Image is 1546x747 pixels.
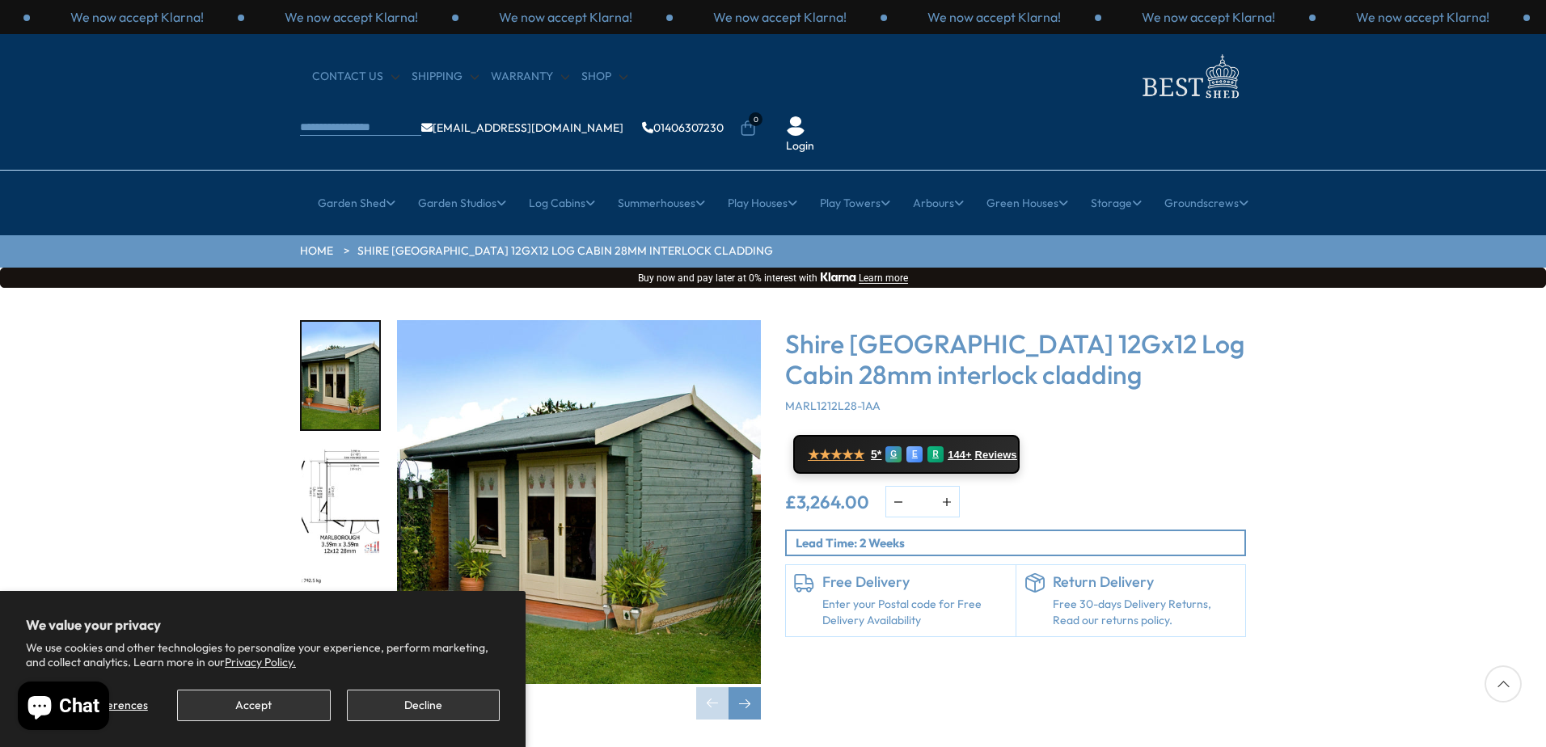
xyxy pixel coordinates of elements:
[397,320,761,720] div: 1 / 18
[785,328,1246,390] h3: Shire [GEOGRAPHIC_DATA] 12Gx12 Log Cabin 28mm interlock cladding
[986,183,1068,223] a: Green Houses
[302,575,379,682] img: 12x12MarlboroughOPTELEVATIONSMMFT28mmTEMP_a041115d-193e-4c00-ba7d-347e4517689d_200x200.jpg
[318,183,395,223] a: Garden Shed
[312,69,399,85] a: CONTACT US
[300,243,333,260] a: HOME
[300,447,381,558] div: 2 / 18
[796,534,1244,551] p: Lead Time: 2 Weeks
[302,322,379,429] img: Marlborough_7_77ba1181-c18a-42db-b353-ae209a9c9980_200x200.jpg
[177,690,330,721] button: Accept
[70,8,204,26] p: We now accept Klarna!
[927,8,1061,26] p: We now accept Klarna!
[1133,50,1246,103] img: logo
[975,449,1017,462] span: Reviews
[728,183,797,223] a: Play Houses
[696,687,729,720] div: Previous slide
[1101,8,1316,26] div: 1 / 3
[244,8,458,26] div: 3 / 3
[887,8,1101,26] div: 3 / 3
[906,446,923,462] div: E
[499,8,632,26] p: We now accept Klarna!
[13,682,114,734] inbox-online-store-chat: Shopify online store chat
[785,399,881,413] span: MARL1212L28-1AA
[820,183,890,223] a: Play Towers
[642,122,724,133] a: 01406307230
[885,446,902,462] div: G
[618,183,705,223] a: Summerhouses
[1356,8,1489,26] p: We now accept Klarna!
[26,617,500,633] h2: We value your privacy
[581,69,627,85] a: Shop
[749,112,762,126] span: 0
[421,122,623,133] a: [EMAIL_ADDRESS][DOMAIN_NAME]
[1053,597,1238,628] p: Free 30-days Delivery Returns, Read our returns policy.
[458,8,673,26] div: 1 / 3
[418,183,506,223] a: Garden Studios
[913,183,964,223] a: Arbours
[740,120,756,137] a: 0
[785,493,869,511] ins: £3,264.00
[729,687,761,720] div: Next slide
[786,138,814,154] a: Login
[26,640,500,669] p: We use cookies and other technologies to personalize your experience, perform marketing, and coll...
[673,8,887,26] div: 2 / 3
[347,690,500,721] button: Decline
[397,320,761,684] img: Shire Marlborough 12Gx12 Log Cabin 28mm interlock cladding - Best Shed
[808,447,864,462] span: ★★★★★
[927,446,944,462] div: R
[1316,8,1530,26] div: 2 / 3
[300,320,381,431] div: 1 / 18
[491,69,569,85] a: Warranty
[285,8,418,26] p: We now accept Klarna!
[1142,8,1275,26] p: We now accept Klarna!
[713,8,847,26] p: We now accept Klarna!
[412,69,479,85] a: Shipping
[786,116,805,136] img: User Icon
[1053,573,1238,591] h6: Return Delivery
[793,435,1020,474] a: ★★★★★ 5* G E R 144+ Reviews
[822,597,1007,628] a: Enter your Postal code for Free Delivery Availability
[225,655,296,669] a: Privacy Policy.
[822,573,1007,591] h6: Free Delivery
[948,449,971,462] span: 144+
[1164,183,1248,223] a: Groundscrews
[302,449,379,556] img: 12x12MarlboroughOPTFLOORPLANMFT28mmTEMP_5a83137f-d55f-493c-9331-6cd515c54ccf_200x200.jpg
[357,243,773,260] a: Shire [GEOGRAPHIC_DATA] 12Gx12 Log Cabin 28mm interlock cladding
[300,573,381,684] div: 3 / 18
[30,8,244,26] div: 2 / 3
[1091,183,1142,223] a: Storage
[529,183,595,223] a: Log Cabins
